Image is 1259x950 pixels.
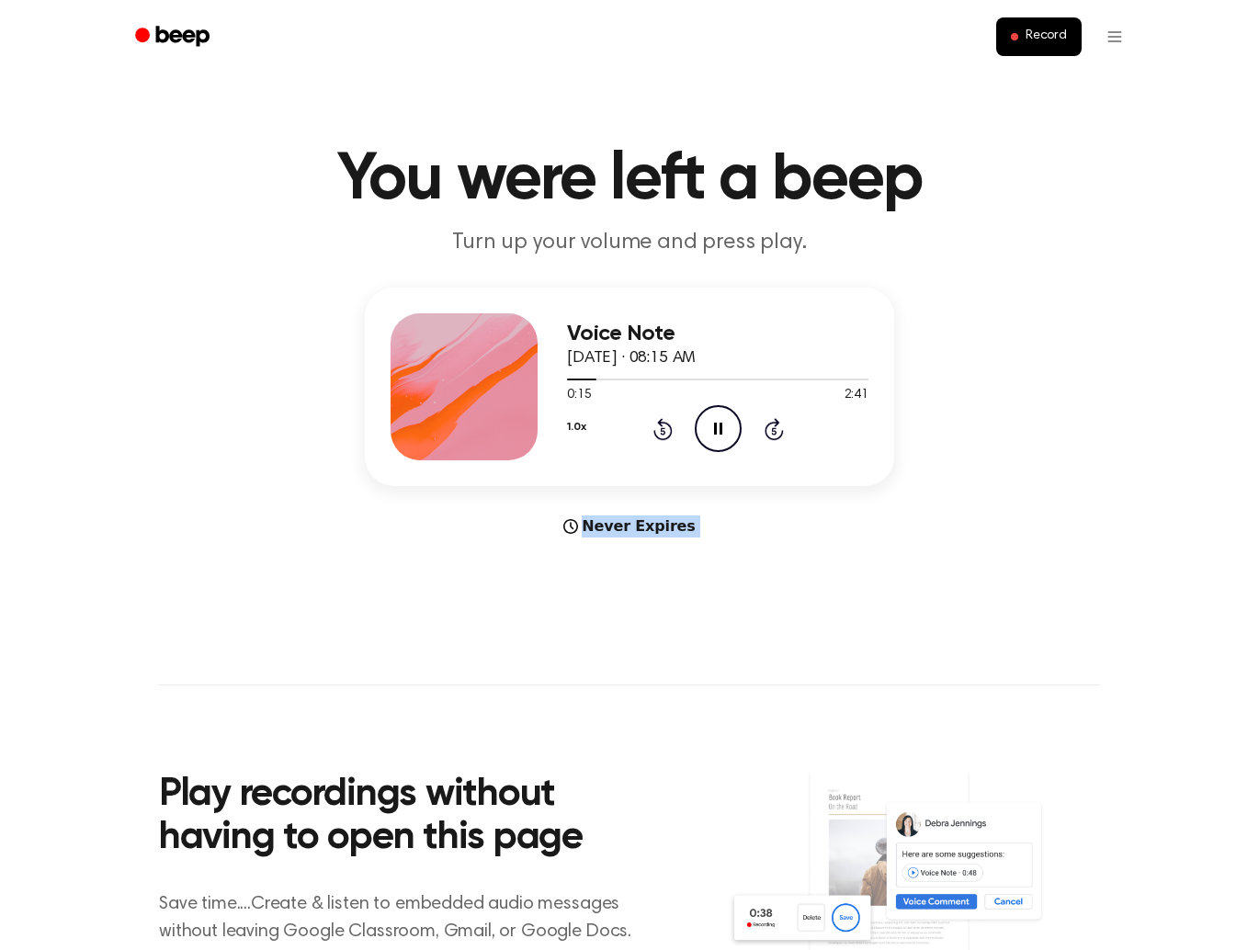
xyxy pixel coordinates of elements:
h1: You were left a beep [159,147,1100,213]
a: Beep [122,19,226,55]
span: [DATE] · 08:15 AM [567,350,696,367]
span: 0:15 [567,386,591,405]
button: Record [996,17,1082,56]
p: Save time....Create & listen to embedded audio messages without leaving Google Classroom, Gmail, ... [159,890,654,945]
div: Never Expires [365,515,894,537]
span: Record [1026,28,1067,45]
span: 2:41 [845,386,868,405]
button: 1.0x [567,412,585,443]
h2: Play recordings without having to open this page [159,774,654,861]
h3: Voice Note [567,322,868,346]
button: Open menu [1093,15,1137,59]
p: Turn up your volume and press play. [277,228,982,258]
